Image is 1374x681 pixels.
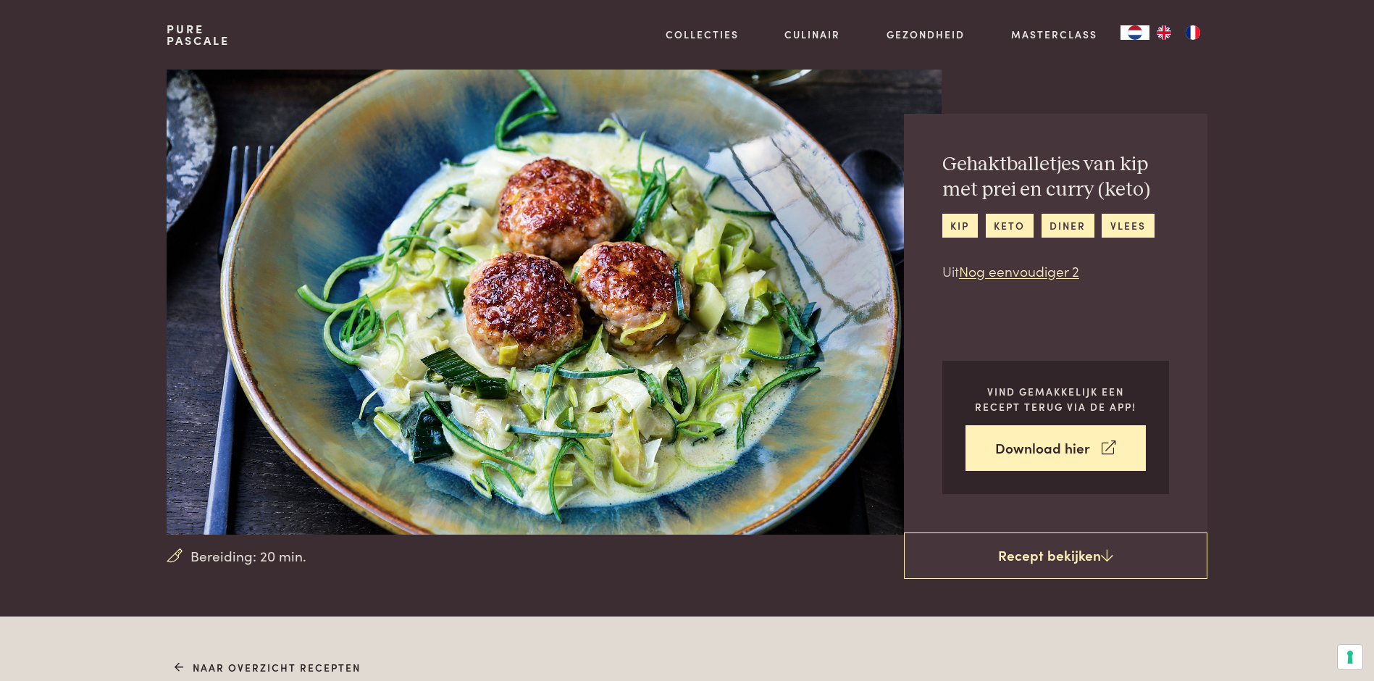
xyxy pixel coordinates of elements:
[942,214,978,238] a: kip
[965,384,1146,414] p: Vind gemakkelijk een recept terug via de app!
[175,660,361,675] a: Naar overzicht recepten
[1102,214,1154,238] a: vlees
[986,214,1034,238] a: keto
[1042,214,1094,238] a: diner
[942,152,1169,202] h2: Gehaktballetjes van kip met prei en curry (keto)
[1149,25,1178,40] a: EN
[959,261,1079,280] a: Nog eenvoudiger 2
[167,70,941,535] img: Gehaktballetjes van kip met prei en curry (keto)
[1120,25,1149,40] div: Language
[887,27,965,42] a: Gezondheid
[1011,27,1097,42] a: Masterclass
[167,23,230,46] a: PurePascale
[1149,25,1207,40] ul: Language list
[1178,25,1207,40] a: FR
[1120,25,1149,40] a: NL
[904,532,1207,579] a: Recept bekijken
[190,546,306,567] span: Bereiding: 20 min.
[1120,25,1207,40] aside: Language selected: Nederlands
[1338,645,1362,669] button: Uw voorkeuren voor toestemming voor trackingtechnologieën
[965,425,1146,471] a: Download hier
[784,27,840,42] a: Culinair
[942,261,1169,282] p: Uit
[666,27,739,42] a: Collecties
